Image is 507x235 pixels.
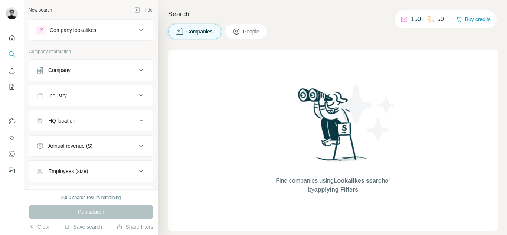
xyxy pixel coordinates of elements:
[6,164,18,177] button: Feedback
[50,26,96,34] div: Company lookalikes
[437,15,444,24] p: 50
[6,131,18,144] button: Use Surfe API
[295,86,372,169] img: Surfe Illustration - Woman searching with binoculars
[48,66,71,74] div: Company
[29,187,153,205] button: Technologies
[29,48,153,55] p: Company information
[29,87,153,104] button: Industry
[29,137,153,155] button: Annual revenue ($)
[6,7,18,19] img: Avatar
[6,64,18,77] button: Enrich CSV
[6,31,18,45] button: Quick start
[29,7,52,13] div: New search
[48,142,92,150] div: Annual revenue ($)
[6,80,18,94] button: My lists
[333,79,400,146] img: Surfe Illustration - Stars
[411,15,421,24] p: 150
[456,14,491,25] button: Buy credits
[48,92,67,99] div: Industry
[6,115,18,128] button: Use Surfe on LinkedIn
[48,167,88,175] div: Employees (size)
[6,147,18,161] button: Dashboard
[29,162,153,180] button: Employees (size)
[6,48,18,61] button: Search
[168,9,498,19] h4: Search
[64,223,102,231] button: Save search
[274,176,392,194] span: Find companies using or by
[29,112,153,130] button: HQ location
[29,61,153,79] button: Company
[334,177,385,184] span: Lookalikes search
[314,186,358,193] span: applying Filters
[243,28,260,35] span: People
[117,223,153,231] button: Share filters
[186,28,213,35] span: Companies
[61,194,121,201] div: 2000 search results remaining
[129,4,158,16] button: Hide
[48,117,75,124] div: HQ location
[29,223,50,231] button: Clear
[29,21,153,39] button: Company lookalikes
